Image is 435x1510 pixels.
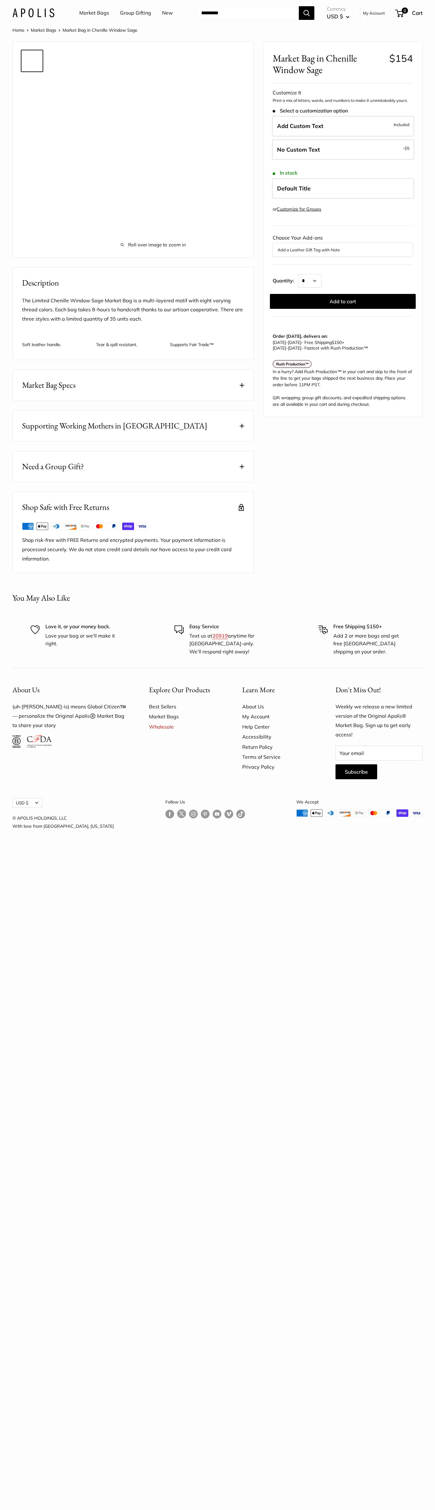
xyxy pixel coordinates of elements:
button: USD $ [327,11,349,21]
span: In stock [273,170,297,176]
span: $5 [405,146,410,151]
span: Cart [412,10,423,16]
p: We Accept [296,798,423,806]
span: Currency [327,5,349,13]
a: 20919 [212,633,228,639]
button: Explore Our Products [149,684,220,696]
a: Market Bags [79,8,109,18]
a: Market Bag in Chenille Window Sage [21,174,43,196]
p: Love it, or your money back. [45,623,117,631]
a: Follow us on YouTube [213,809,221,818]
label: Quantity: [273,272,298,288]
a: Market Bag in Chenille Window Sage [21,75,43,97]
span: About Us [12,685,39,694]
a: New [162,8,173,18]
span: Need a Group Gift? [22,460,84,473]
span: [DATE] [273,345,286,351]
a: Wholesale [149,722,220,732]
a: Privacy Policy [242,762,314,772]
a: Market Bag in Chenille Window Sage [21,199,43,221]
h2: Description [22,277,244,289]
span: 0 [402,7,408,14]
a: Customize for Groups [277,206,321,212]
a: Terms of Service [242,752,314,762]
strong: Rush Production™ [276,362,309,366]
a: 0 Cart [396,8,423,18]
img: Certified B Corporation [12,735,21,748]
p: - Free Shipping + [273,340,410,351]
h2: You May Also Like [12,592,70,604]
span: Market Bag in Chenille Window Sage [273,53,384,75]
a: Help Center [242,722,314,732]
span: Learn More [242,685,275,694]
button: Market Bag Specs [13,370,253,400]
span: [DATE] [288,340,301,345]
button: Learn More [242,684,314,696]
span: Roll over image to zoom in [62,240,244,249]
img: Apolis [12,8,54,17]
p: Love your bag or we'll make it right. [45,632,117,648]
p: Print a mix of letters, words, and numbers to make it unmistakably yours. [273,98,413,104]
a: Market Bag in Chenille Window Sage [21,99,43,122]
p: Weekly we release a new limited version of the Original Apolis® Market Bag. Sign up to get early ... [336,702,423,739]
a: About Us [242,702,314,712]
span: USD $ [327,13,343,20]
a: Return Policy [242,742,314,752]
p: Shop risk-free with FREE Returns and encrypted payments. Your payment information is processed se... [22,536,244,564]
span: No Custom Text [277,146,320,153]
a: Follow us on Pinterest [201,809,210,818]
label: Default Title [272,178,414,199]
button: Search [299,6,314,20]
span: Market Bag in Chenille Window Sage [62,27,137,33]
span: - [286,345,288,351]
span: Included [394,121,410,128]
a: Follow us on Twitter [177,809,186,821]
a: Market Bag in Chenille Window Sage [21,124,43,147]
span: - [286,340,288,345]
span: [DATE] [273,340,286,345]
button: USD $ [12,798,42,808]
div: In a hurry? Add Rush Production™ in your cart and skip to the front of the line to get your bags ... [273,368,413,408]
button: Need a Group Gift? [13,451,253,482]
div: Customize It [273,88,413,98]
span: [DATE] [288,345,301,351]
a: Market Bag in Chenille Window Sage [21,50,43,72]
span: - [403,144,410,152]
div: or [273,205,321,213]
a: My Account [242,712,314,721]
a: Best Sellers [149,702,220,712]
span: Explore Our Products [149,685,210,694]
button: Subscribe [336,764,377,779]
button: Add a Leather Gift Tag with Note [278,246,408,254]
span: $154 [389,52,413,64]
a: Follow us on Tumblr [236,809,245,818]
strong: Order [DATE], delivers on: [273,333,327,339]
a: My Account [363,9,385,17]
input: Search... [196,6,299,20]
a: Group Gifting [120,8,151,18]
a: Follow us on Vimeo [224,809,233,818]
p: Text us at anytime for [GEOGRAPHIC_DATA]-only. We’ll respond right away! [189,632,261,656]
a: Follow us on Instagram [189,809,198,818]
p: Easy Service [189,623,261,631]
a: Follow us on Facebook [165,809,174,818]
p: Supports Fair Trade™ [170,336,238,347]
a: Home [12,27,25,33]
button: Supporting Working Mothers in [GEOGRAPHIC_DATA] [13,410,253,441]
a: Market Bag in Chenille Window Sage [21,149,43,172]
p: Don't Miss Out! [336,684,423,696]
span: Market Bag Specs [22,379,76,391]
span: $150 [332,340,342,345]
p: The Limited Chenille Window Sage Market Bag is a multi-layered motif with eight varying thread co... [22,296,244,324]
label: Leave Blank [272,140,414,160]
span: Add Custom Text [277,122,323,130]
label: Add Custom Text [272,116,414,136]
button: Add to cart [270,294,416,309]
a: Market Bags [31,27,56,33]
button: About Us [12,684,127,696]
a: Market Bags [149,712,220,721]
h2: Shop Safe with Free Returns [22,501,109,513]
p: Free Shipping $150+ [333,623,405,631]
p: Soft leather handle. [22,336,90,347]
a: Accessibility [242,732,314,742]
